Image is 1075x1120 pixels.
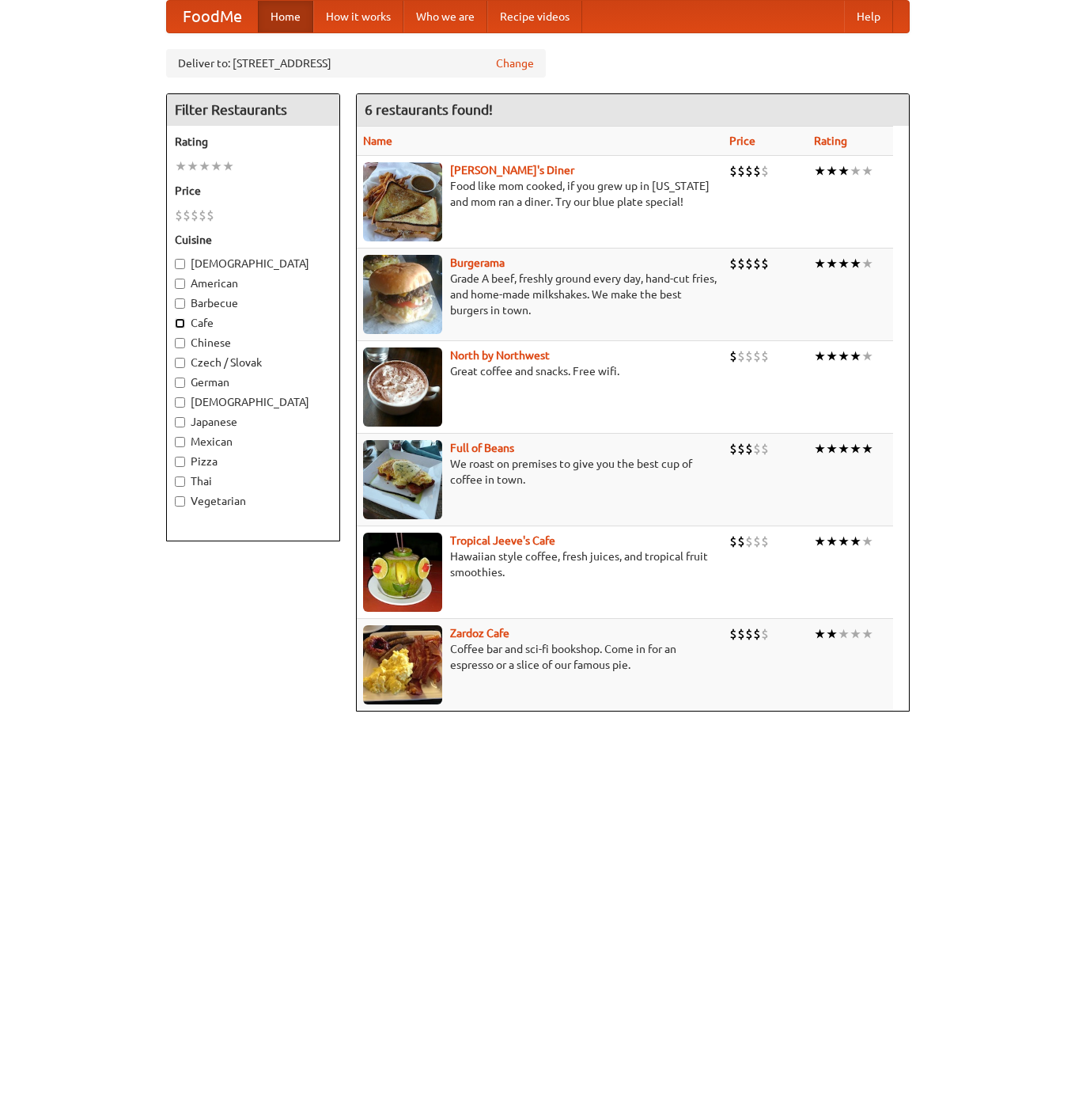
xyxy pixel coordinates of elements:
[729,347,737,365] li: $
[737,162,745,180] li: $
[737,255,745,272] li: $
[729,255,737,272] li: $
[363,162,442,241] img: sallys.jpg
[850,162,861,180] li: ★
[363,549,717,580] p: Hawaiian style coffee, fresh juices, and tropical fruit smoothies.
[838,533,850,550] li: ★
[745,162,753,180] li: $
[258,1,313,32] a: Home
[737,625,745,643] li: $
[826,162,838,180] li: ★
[861,440,873,457] li: ★
[175,158,187,175] li: ★
[838,162,850,180] li: ★
[814,625,826,643] li: ★
[175,335,331,351] label: Chinese
[814,255,826,272] li: ★
[753,625,761,643] li: $
[175,355,331,370] label: Czech / Slovak
[166,49,546,78] div: Deliver to: [STREET_ADDRESS]
[753,440,761,457] li: $
[745,625,753,643] li: $
[861,347,873,365] li: ★
[850,440,861,457] li: ★
[861,625,873,643] li: ★
[753,162,761,180] li: $
[175,256,331,271] label: [DEMOGRAPHIC_DATA]
[737,533,745,550] li: $
[850,347,861,365] li: ★
[826,255,838,272] li: ★
[175,473,331,489] label: Thai
[861,533,873,550] li: ★
[199,207,206,224] li: $
[206,207,214,224] li: $
[861,255,873,272] li: ★
[838,347,850,365] li: ★
[761,162,769,180] li: $
[175,232,331,248] h5: Cuisine
[450,534,555,547] a: Tropical Jeeve's Cafe
[191,207,199,224] li: $
[814,135,847,147] a: Rating
[450,627,509,640] a: Zardoz Cafe
[175,318,185,328] input: Cafe
[167,1,258,32] a: FoodMe
[363,533,442,612] img: jeeves.jpg
[450,164,574,177] b: [PERSON_NAME]'s Diner
[838,440,850,457] li: ★
[850,255,861,272] li: ★
[761,440,769,457] li: $
[844,1,893,32] a: Help
[199,158,210,175] li: ★
[814,440,826,457] li: ★
[175,134,331,150] h5: Rating
[761,625,769,643] li: $
[761,255,769,272] li: $
[838,625,850,643] li: ★
[737,347,745,365] li: $
[175,259,185,269] input: [DEMOGRAPHIC_DATA]
[222,158,234,175] li: ★
[450,442,514,454] a: Full of Beans
[175,298,185,309] input: Barbecue
[175,295,331,311] label: Barbecue
[753,347,761,365] li: $
[175,279,185,289] input: American
[363,135,392,147] a: Name
[729,135,755,147] a: Price
[450,349,550,362] a: North by Northwest
[745,347,753,365] li: $
[175,207,183,224] li: $
[175,493,331,509] label: Vegetarian
[729,162,737,180] li: $
[450,256,505,269] a: Burgerama
[175,476,185,487] input: Thai
[175,394,331,410] label: [DEMOGRAPHIC_DATA]
[363,440,442,519] img: beans.jpg
[175,397,185,408] input: [DEMOGRAPHIC_DATA]
[814,347,826,365] li: ★
[850,625,861,643] li: ★
[826,533,838,550] li: ★
[175,338,185,348] input: Chinese
[363,255,442,334] img: burgerama.jpg
[210,158,222,175] li: ★
[175,275,331,291] label: American
[365,102,493,117] ng-pluralize: 6 restaurants found!
[487,1,582,32] a: Recipe videos
[175,457,185,467] input: Pizza
[745,533,753,550] li: $
[496,55,534,71] a: Change
[761,347,769,365] li: $
[403,1,487,32] a: Who we are
[838,255,850,272] li: ★
[814,162,826,180] li: ★
[175,358,185,368] input: Czech / Slovak
[814,533,826,550] li: ★
[183,207,191,224] li: $
[175,183,331,199] h5: Price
